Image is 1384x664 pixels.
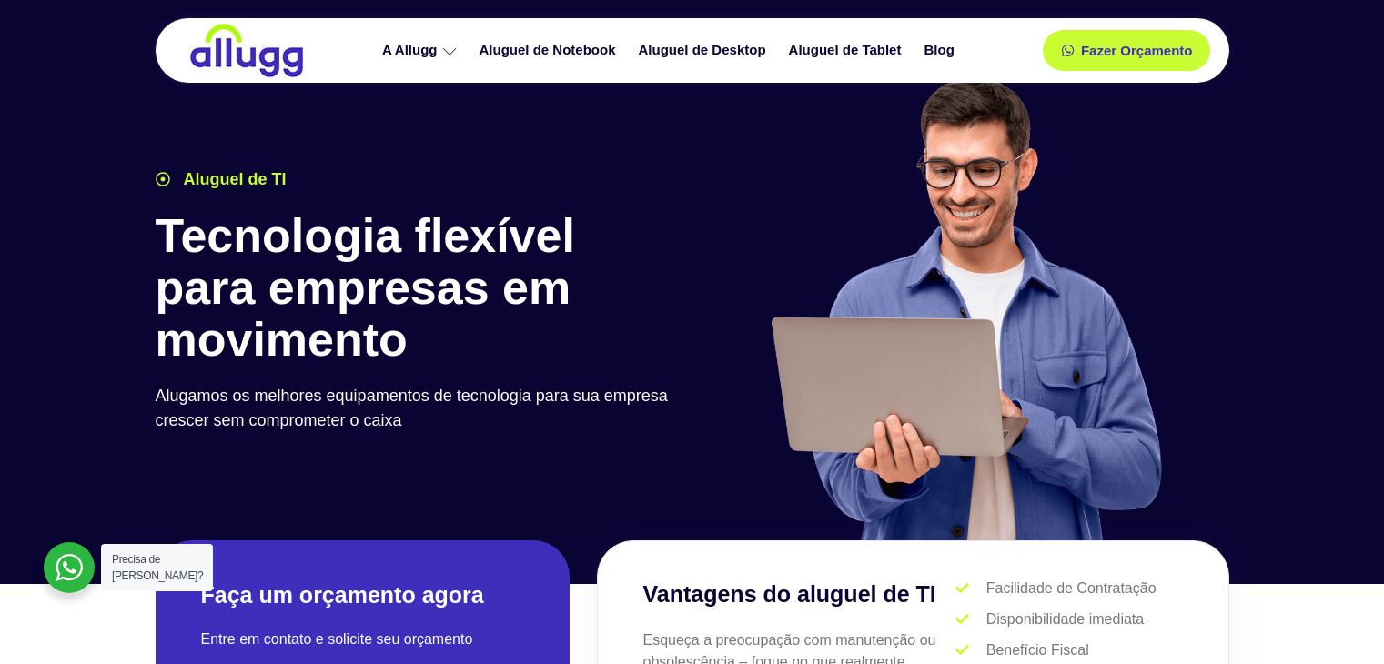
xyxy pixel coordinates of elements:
h2: Faça um orçamento agora [201,580,524,610]
a: Aluguel de Tablet [780,35,915,66]
span: Aluguel de TI [179,167,287,192]
a: Fazer Orçamento [1043,30,1211,71]
h3: Vantagens do aluguel de TI [643,578,956,612]
p: Entre em contato e solicite seu orçamento [201,629,524,650]
span: Benefício Fiscal [982,639,1089,661]
img: locação de TI é Allugg [187,23,306,78]
a: Aluguel de Desktop [630,35,780,66]
h1: Tecnologia flexível para empresas em movimento [156,210,683,367]
span: Precisa de [PERSON_NAME]? [112,553,203,582]
span: Disponibilidade imediata [982,609,1144,630]
a: Aluguel de Notebook [470,35,630,66]
img: aluguel de ti para startups [764,76,1166,540]
a: A Allugg [373,35,470,66]
a: Blog [914,35,967,66]
span: Facilidade de Contratação [982,578,1157,599]
span: Fazer Orçamento [1081,44,1193,57]
p: Alugamos os melhores equipamentos de tecnologia para sua empresa crescer sem comprometer o caixa [156,384,683,433]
